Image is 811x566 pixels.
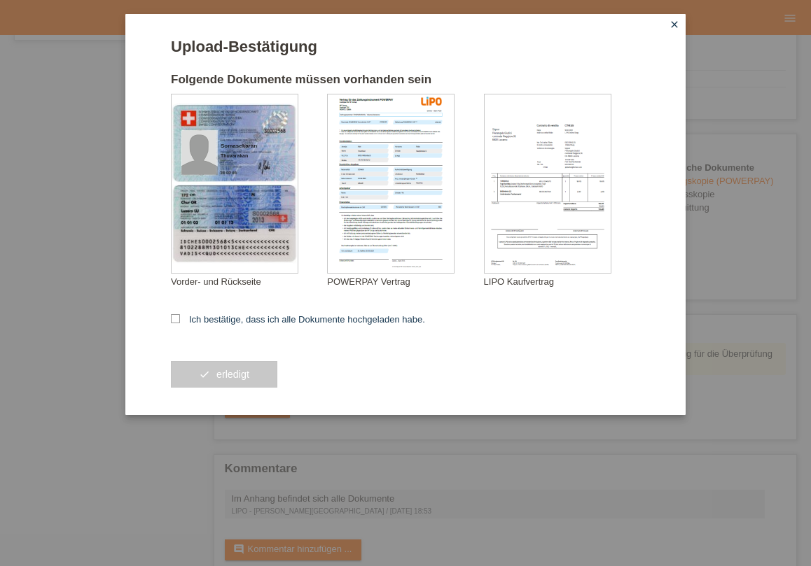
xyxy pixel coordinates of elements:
img: swiss_id_photo_male.png [181,130,218,175]
h2: Folgende Dokumente müssen vorhanden sein [171,73,640,94]
div: LIPO Kaufvertrag [484,276,640,287]
div: Somasekaran [221,143,291,149]
img: upload_document_confirmation_type_receipt_generic.png [485,94,611,273]
button: check erledigt [171,361,277,388]
a: close [665,17,684,34]
div: Thuvarakan [221,153,291,158]
img: upload_document_confirmation_type_id_swiss_empty.png [172,94,298,273]
i: close [669,19,680,30]
div: POWERPAY Vertrag [327,276,483,287]
span: erledigt [216,369,249,380]
h1: Upload-Bestätigung [171,38,640,55]
label: Ich bestätige, dass ich alle Dokumente hochgeladen habe. [171,314,425,325]
i: check [199,369,210,380]
img: upload_document_confirmation_type_contract_kkg_whitelabel.png [328,94,454,273]
img: 39073_print.png [421,97,442,106]
div: Vorder- und Rückseite [171,276,327,287]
